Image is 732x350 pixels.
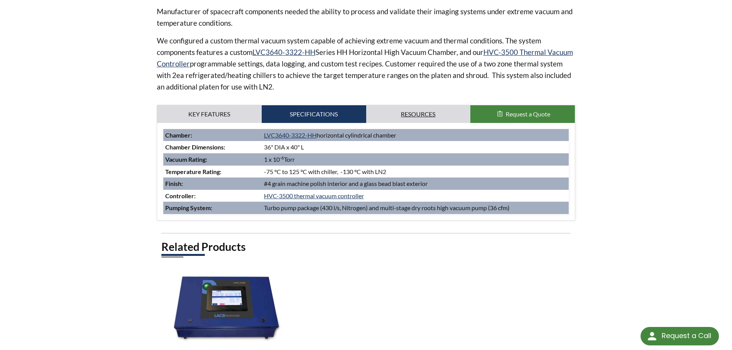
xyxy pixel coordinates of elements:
a: Specifications [262,105,366,123]
td: 36" DIA x 40" L [262,141,569,153]
span: Request a Quote [506,110,550,118]
strong: Pumping System [165,204,211,211]
strong: Finish: [165,180,183,187]
div: Request a Call [662,327,711,345]
img: round button [646,330,658,342]
sup: -6 [280,155,284,161]
strong: Temperature Rating [165,168,220,175]
a: Key Features [157,105,262,123]
td: #4 grain machine polish interior and a glass bead blast exterior [262,177,569,190]
p: We configured a custom thermal vacuum system capable of achieving extreme vacuum and thermal cond... [157,35,576,93]
td: -75 °C to 125 °C with chiller, -130 °C with LN2 [262,166,569,178]
h2: Related Products [161,240,571,254]
a: Resources [366,105,471,123]
strong: Chamber Dimensions: [165,143,225,151]
a: LVC3640-3322-HH [252,48,315,56]
p: Manufacturer of spacecraft components needed the ability to process and validate their imaging sy... [157,6,576,29]
a: LVC3640-3322-HH [264,131,317,139]
strong: Chamber: [165,131,192,139]
td: horizontal cylindrical chamber [262,129,569,141]
strong: Vacuum Rating: [165,156,207,163]
td: : [163,190,262,202]
td: 1 x 10 Torr [262,153,569,166]
a: HVC-3500 thermal vacuum controller [264,192,364,199]
td: : [163,202,262,214]
div: Request a Call [641,327,719,345]
td: : [163,166,262,178]
td: Turbo pump package (430 l/s, Nitrogen) and multi-stage dry roots high vacuum pump (36 cfm) [262,202,569,214]
strong: Controller [165,192,194,199]
button: Request a Quote [470,105,575,123]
